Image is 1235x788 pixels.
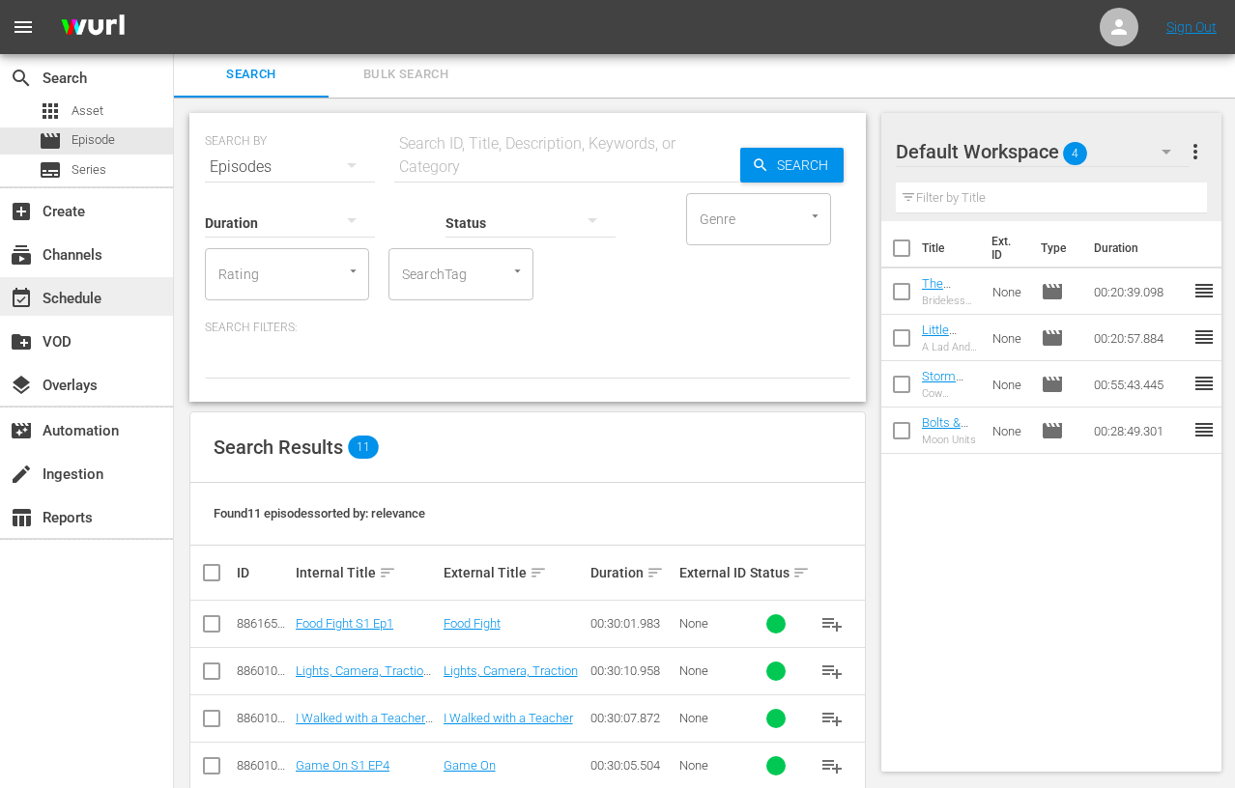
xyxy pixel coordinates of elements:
[1086,361,1192,408] td: 00:55:43.445
[750,561,803,584] div: Status
[1041,419,1064,442] span: Episode
[1192,325,1216,349] span: reorder
[296,758,389,773] a: Game On S1 EP4
[980,221,1029,275] th: Ext. ID
[985,361,1033,408] td: None
[1192,418,1216,441] span: reorder
[296,663,431,692] a: Lights, Camera, Traction S1 EP2
[809,648,855,694] button: playlist_add
[12,15,35,39] span: menu
[820,707,844,730] span: playlist_add
[10,200,33,223] span: Create
[1082,221,1198,275] th: Duration
[46,5,139,50] img: ans4CAIJ8jUAAAAAAAAAAAAAAAAAAAAAAAAgQb4GAAAAAAAAAAAAAAAAAAAAAAAAJMjXAAAAAAAAAAAAAAAAAAAAAAAAgAT5G...
[1041,373,1064,396] span: Episode
[237,663,290,678] div: 88601071
[820,754,844,777] span: playlist_add
[922,295,977,307] div: Brideless Groom
[10,287,33,310] span: Schedule
[679,565,744,580] div: External ID
[1029,221,1082,275] th: Type
[769,148,844,183] span: Search
[740,148,844,183] button: Search
[922,369,964,441] a: Storm Surfers: Cow Bombie S1 Ep1
[39,129,62,153] span: Episode
[985,268,1033,315] td: None
[237,758,290,773] div: 88601055
[296,711,433,740] a: I Walked with a Teacher S1 EP3
[10,419,33,442] span: Automation
[1192,279,1216,302] span: reorder
[1166,19,1217,35] a: Sign Out
[444,561,586,584] div: External Title
[530,564,547,581] span: sort
[985,408,1033,454] td: None
[296,561,438,584] div: Internal Title
[340,64,472,86] span: Bulk Search
[809,695,855,742] button: playlist_add
[394,132,740,179] div: Search ID, Title, Description, Keywords, or Category
[237,616,290,631] div: 88616596
[985,315,1033,361] td: None
[792,564,810,581] span: sort
[922,341,977,353] div: A Lad And A Lamp
[186,64,317,86] span: Search
[590,758,674,773] div: 00:30:05.504
[72,160,106,180] span: Series
[1041,280,1064,303] span: Episode
[896,125,1191,179] div: Default Workspace
[348,436,379,459] span: 11
[72,130,115,150] span: Episode
[1192,372,1216,395] span: reorder
[444,663,578,678] a: Lights, Camera, Traction
[679,711,744,725] div: None
[344,262,362,280] button: Open
[205,320,850,336] p: Search Filters:
[646,564,664,581] span: sort
[1063,133,1087,174] span: 4
[508,262,527,280] button: Open
[922,221,980,275] th: Title
[590,616,674,631] div: 00:30:01.983
[1184,128,1207,175] button: more_vert
[922,415,968,488] a: Bolts & Blip: Moon Units S1 Ep1
[444,616,501,631] a: Food Fight
[922,276,977,363] a: The Three Stooges Brideless Groom S1 Ep1
[10,330,33,353] span: VOD
[379,564,396,581] span: sort
[10,374,33,397] span: Overlays
[1086,408,1192,454] td: 00:28:49.301
[922,434,977,446] div: Moon Units
[214,436,343,459] span: Search Results
[679,758,744,773] div: None
[72,101,103,121] span: Asset
[820,612,844,635] span: playlist_add
[237,711,290,725] div: 88601056
[205,140,375,194] div: Episodes
[39,99,62,123] span: Asset
[444,711,573,725] a: I Walked with a Teacher
[922,323,977,395] a: Little Rascals A Lad And A Lamp S1 Ep1
[820,660,844,683] span: playlist_add
[444,758,496,773] a: Game On
[590,711,674,725] div: 00:30:07.872
[10,243,33,267] span: Channels
[237,565,290,580] div: ID
[590,561,674,584] div: Duration
[214,506,425,521] span: Found 11 episodes sorted by: relevance
[39,158,62,182] span: Series
[10,506,33,529] span: Reports
[1184,140,1207,163] span: more_vert
[10,463,33,486] span: Ingestion
[679,663,744,678] div: None
[296,616,393,631] a: Food Fight S1 Ep1
[806,207,824,225] button: Open
[1086,268,1192,315] td: 00:20:39.098
[1086,315,1192,361] td: 00:20:57.884
[809,601,855,647] button: playlist_add
[679,616,744,631] div: None
[922,387,977,400] div: Cow Bombie
[10,67,33,90] span: Search
[1041,326,1064,350] span: Episode
[590,663,674,678] div: 00:30:10.958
